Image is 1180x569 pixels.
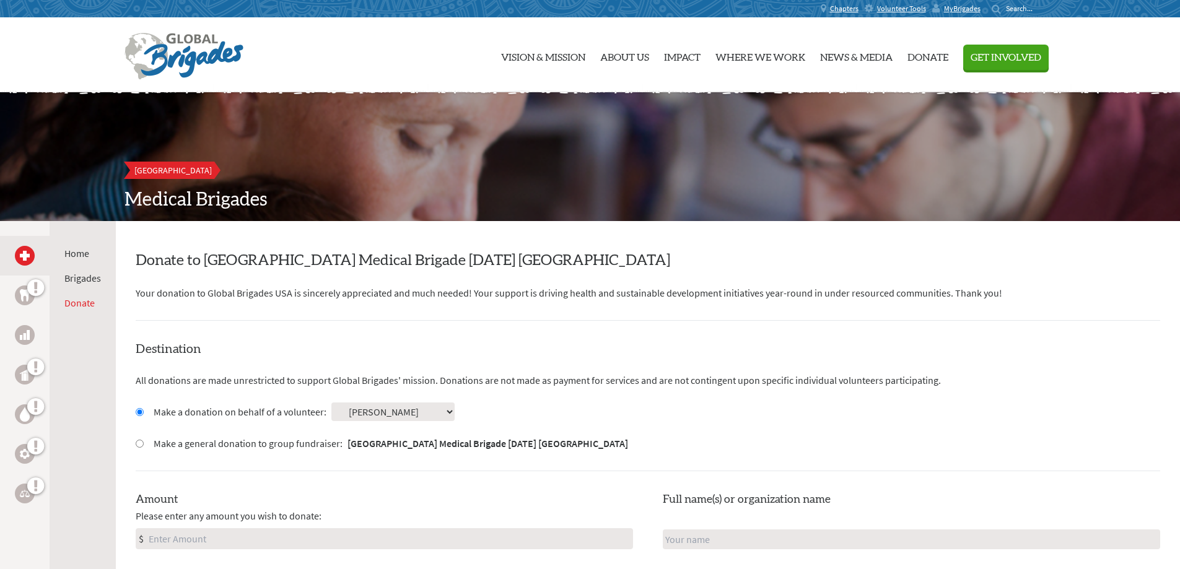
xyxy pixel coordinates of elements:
a: Vision & Mission [501,23,585,87]
a: Legal Empowerment [15,484,35,503]
img: Business [20,330,30,340]
a: About Us [600,23,649,87]
p: Your donation to Global Brigades USA is sincerely appreciated and much needed! Your support is dr... [136,285,1160,300]
label: Amount [136,491,178,508]
a: [GEOGRAPHIC_DATA] [125,162,222,179]
li: Brigades [64,271,101,285]
a: Donate [64,297,95,309]
div: $ [136,529,146,549]
input: Search... [1006,4,1041,13]
h2: Medical Brigades [125,189,1056,211]
input: Your name [663,529,1160,549]
label: Full name(s) or organization name [663,491,831,508]
a: Impact [664,23,701,87]
a: Medical [15,246,35,266]
img: Global Brigades Logo [125,33,243,80]
label: Make a general donation to group fundraiser: [154,436,628,451]
span: Volunteer Tools [877,4,926,14]
span: Get Involved [971,53,1041,63]
img: Medical [20,251,30,261]
img: Engineering [20,449,30,459]
a: Donate [907,23,948,87]
a: Business [15,325,35,345]
a: News & Media [820,23,893,87]
a: Home [64,247,89,259]
img: Legal Empowerment [20,490,30,497]
a: Dental [15,285,35,305]
a: Engineering [15,444,35,464]
strong: [GEOGRAPHIC_DATA] Medical Brigade [DATE] [GEOGRAPHIC_DATA] [347,437,628,450]
h4: Destination [136,341,1160,358]
img: Public Health [20,368,30,381]
span: [GEOGRAPHIC_DATA] [134,165,212,176]
img: Water [20,407,30,421]
a: Brigades [64,272,101,284]
span: MyBrigades [944,4,981,14]
a: Public Health [15,365,35,384]
a: Water [15,404,35,424]
img: Dental [20,289,30,301]
button: Get Involved [963,45,1049,70]
input: Enter Amount [146,529,632,549]
p: All donations are made unrestricted to support Global Brigades' mission. Donations are not made a... [136,373,1160,388]
label: Make a donation on behalf of a volunteer: [154,404,326,419]
h2: Donate to [GEOGRAPHIC_DATA] Medical Brigade [DATE] [GEOGRAPHIC_DATA] [136,251,1160,271]
a: Where We Work [715,23,805,87]
span: Chapters [830,4,859,14]
li: Donate [64,295,101,310]
li: Home [64,246,101,261]
span: Please enter any amount you wish to donate: [136,508,321,523]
